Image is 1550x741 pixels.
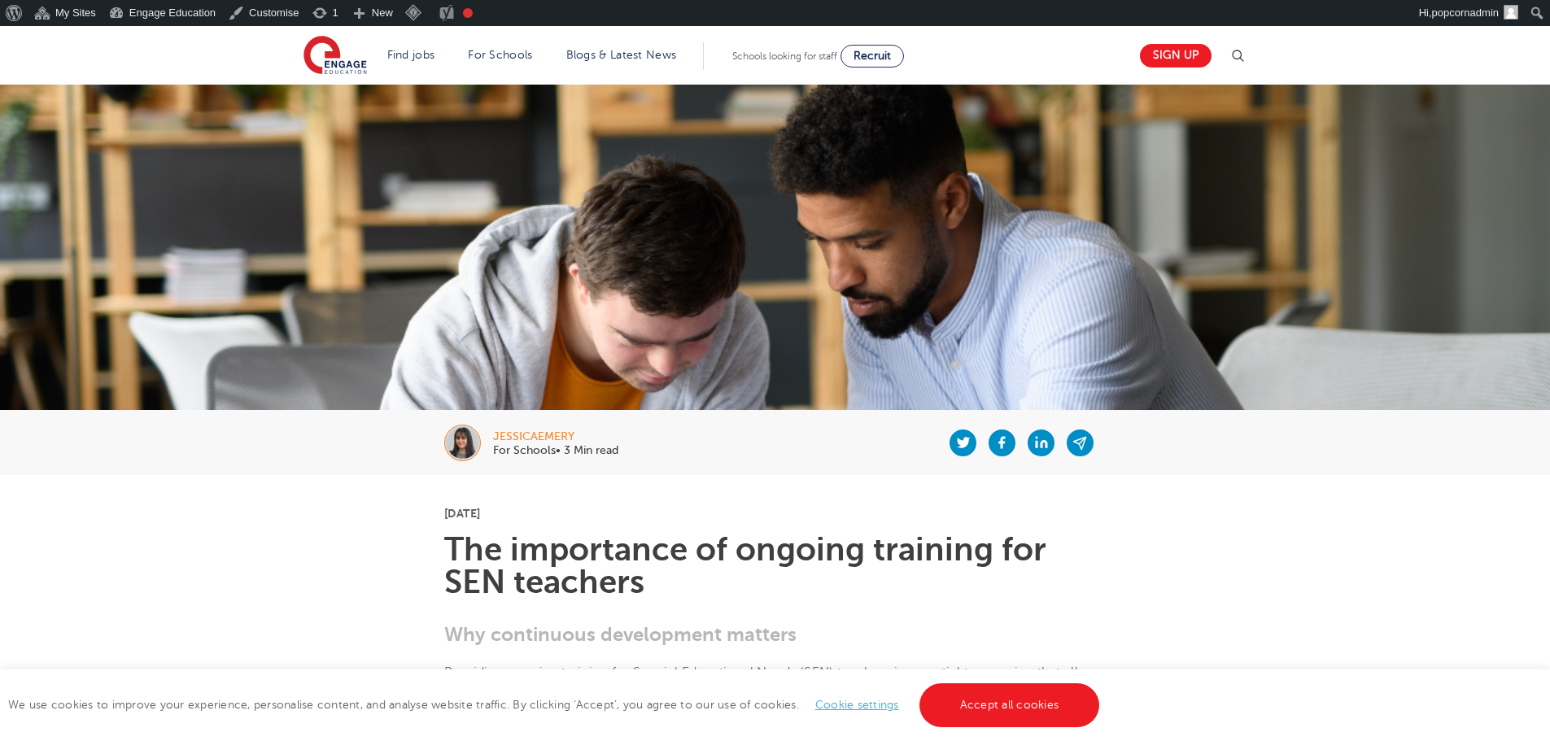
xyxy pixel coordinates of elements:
[493,431,618,442] div: jessicaemery
[444,534,1106,599] h1: The importance of ongoing training for SEN teachers
[444,508,1106,519] p: [DATE]
[840,45,904,68] a: Recruit
[1140,44,1212,68] a: Sign up
[468,49,532,61] a: For Schools
[815,699,899,711] a: Cookie settings
[387,49,435,61] a: Find jobs
[444,623,797,646] b: Why continuous development matters
[1432,7,1499,19] span: popcornadmin
[732,50,837,62] span: Schools looking for staff
[303,36,367,76] img: Engage Education
[8,699,1103,711] span: We use cookies to improve your experience, personalise content, and analyse website traffic. By c...
[566,49,677,61] a: Blogs & Latest News
[854,50,891,62] span: Recruit
[493,445,618,456] p: For Schools• 3 Min read
[463,8,473,18] div: Focus keyphrase not set
[919,683,1100,727] a: Accept all cookies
